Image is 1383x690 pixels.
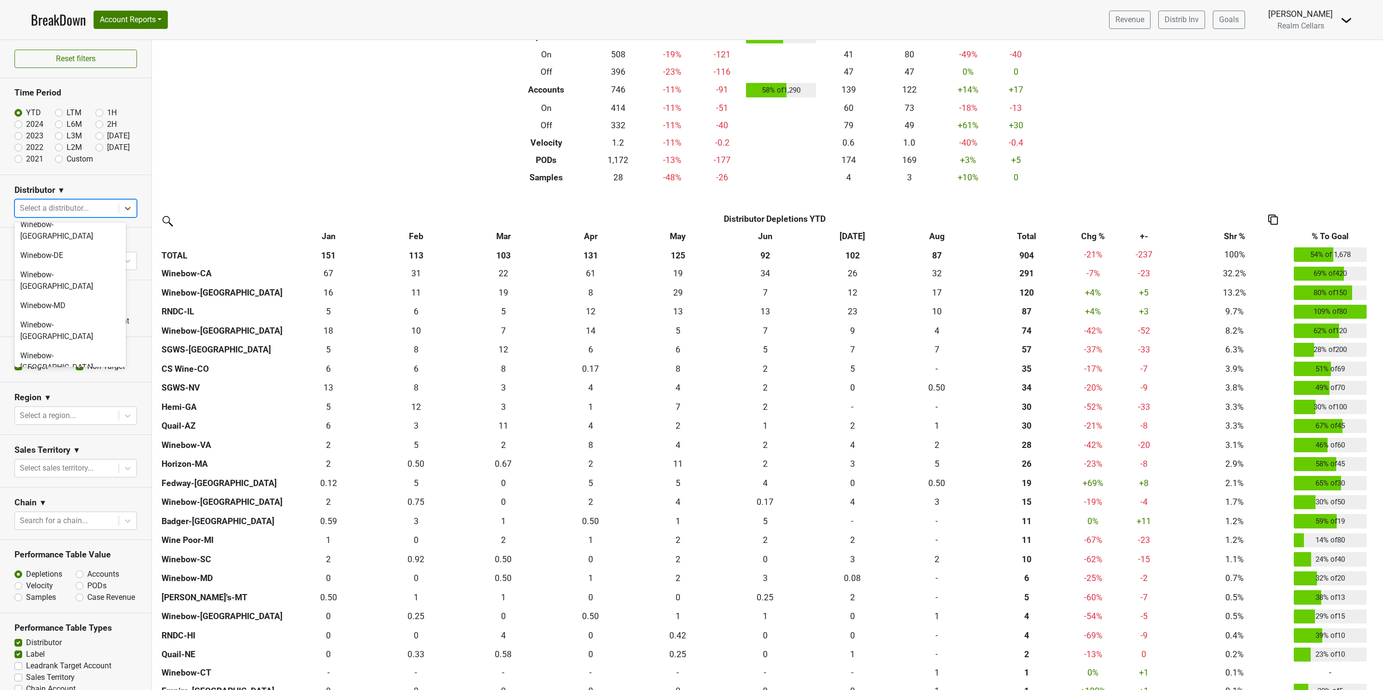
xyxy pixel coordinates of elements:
td: 6.167 [372,359,460,379]
th: Off [500,63,593,81]
div: 6 [375,305,457,318]
div: 5 [462,305,544,318]
td: -19 % [644,46,701,63]
div: 87 [980,305,1073,318]
div: 13 [724,305,806,318]
td: 2.083 [721,379,809,398]
td: 9.7% [1178,302,1291,322]
th: 125 [634,245,721,264]
div: 19 [462,286,544,299]
td: 47 [879,63,940,81]
th: +-: activate to sort column ascending [1111,228,1178,245]
td: 6.08 [372,302,460,322]
td: -177 [701,151,744,169]
div: 7 [462,325,544,337]
div: 8 [462,363,544,375]
label: Sales Territory [26,672,75,683]
td: -20 % [1076,379,1111,398]
div: 57 [980,343,1073,356]
td: -13 % [644,151,701,169]
th: 113 [372,245,460,264]
td: -42 % [1076,321,1111,340]
td: 12.5 [634,302,721,322]
th: 35.087 [978,359,1076,379]
label: Case Revenue [87,592,135,603]
td: +4 % [1076,283,1111,302]
div: 0 [811,381,894,394]
td: -11 % [644,99,701,117]
h3: Region [14,392,41,403]
td: 3.8% [1178,379,1291,398]
td: 61 [547,264,634,284]
td: 14.335 [547,321,634,340]
td: 5.08 [285,302,372,322]
td: 3.874 [896,321,978,340]
th: &nbsp;: activate to sort column ascending [159,228,285,245]
td: 100% [1178,245,1291,264]
td: +61 % [940,117,997,134]
div: 4 [898,325,976,337]
h3: Chain [14,498,37,508]
td: 1,172 [593,151,644,169]
th: CS Wine-CO [159,359,285,379]
th: Feb: activate to sort column ascending [372,228,460,245]
td: 79 [818,117,879,134]
td: -18 % [940,99,997,117]
div: 19 [637,267,719,280]
label: L3M [67,130,82,142]
th: Shr %: activate to sort column ascending [1178,228,1291,245]
td: 8.415 [372,340,460,360]
span: ▼ [39,497,47,509]
div: 291 [980,267,1073,280]
td: 25.667 [809,264,896,284]
div: Winebow-[GEOGRAPHIC_DATA] [14,346,126,377]
td: -0.2 [701,134,744,151]
td: 31.5 [896,264,978,284]
td: 12.083 [372,397,460,417]
th: RNDC-IL [159,302,285,322]
div: 7 [811,343,894,356]
div: 2 [724,381,806,394]
td: 9.502 [372,321,460,340]
label: Samples [26,592,56,603]
th: 131 [547,245,634,264]
div: Winebow-MD [14,296,126,315]
h3: Time Period [14,88,137,98]
th: 904 [978,245,1076,264]
span: ▼ [44,392,52,404]
div: 14 [549,325,632,337]
th: Chg %: activate to sort column ascending [1076,228,1111,245]
div: 8 [549,286,632,299]
th: 92 [721,245,809,264]
div: 35 [980,363,1073,375]
td: 31.255 [372,264,460,284]
td: 0 [809,379,896,398]
td: 4.582 [721,340,809,360]
td: 1.833 [721,359,809,379]
td: -0.4 [997,134,1035,151]
td: 7.833 [372,379,460,398]
td: 6.3% [1178,340,1291,360]
div: 12 [811,286,894,299]
th: Jun: activate to sort column ascending [721,228,809,245]
label: YTD [26,107,41,119]
div: 22 [462,267,544,280]
div: -9 [1112,381,1175,394]
button: Reset filters [14,50,137,68]
td: 0.167 [547,359,634,379]
th: 291.417 [978,264,1076,284]
label: Depletions [26,568,62,580]
h3: Sales Territory [14,445,70,455]
td: 332 [593,117,644,134]
td: 28 [593,169,644,186]
a: Revenue [1109,11,1151,29]
span: ▼ [73,445,81,456]
th: Winebow-[GEOGRAPHIC_DATA] [159,321,285,340]
label: 1H [107,107,117,119]
div: 7 [898,343,976,356]
td: 508 [593,46,644,63]
label: L2M [67,142,82,153]
div: 8 [637,363,719,375]
td: 8.589 [809,321,896,340]
td: +14 % [940,81,997,100]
